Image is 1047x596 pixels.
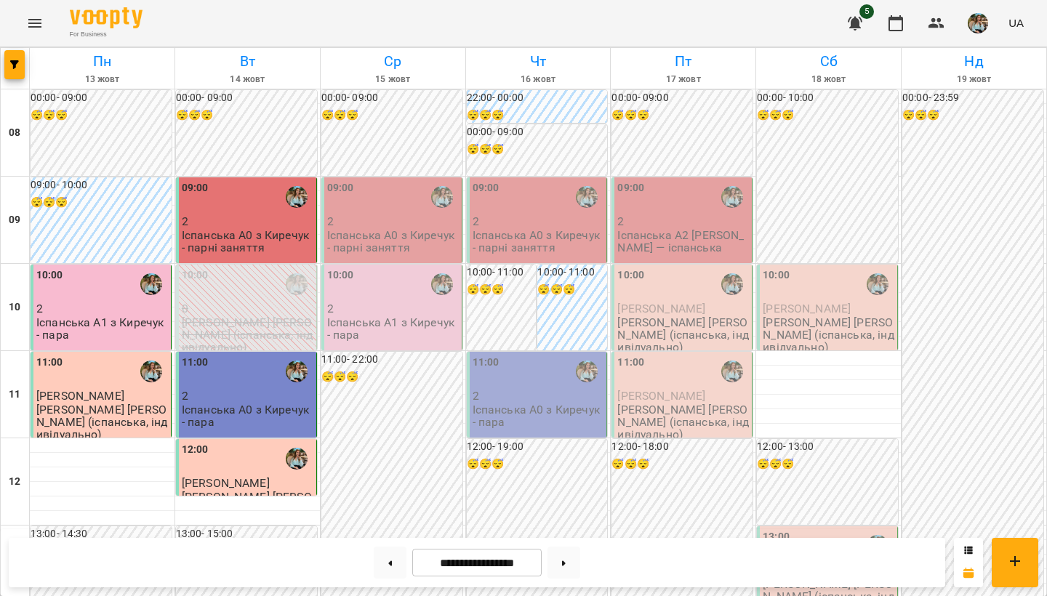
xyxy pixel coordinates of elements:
img: Киречук Валерія Володимирівна (і) [140,361,162,382]
button: UA [1003,9,1030,36]
p: [PERSON_NAME] [PERSON_NAME] (іспанська, індивідуально) [182,491,313,528]
img: Киречук Валерія Володимирівна (і) [286,273,308,295]
h6: 😴😴😴 [611,108,753,124]
p: 2 [327,302,459,315]
p: 2 [327,215,459,227]
h6: 08 [9,125,20,141]
h6: 00:00 - 09:00 [321,90,462,106]
h6: Нд [904,50,1044,73]
label: 11:00 [473,355,500,371]
button: Menu [17,6,52,41]
h6: Пн [32,50,172,73]
span: [PERSON_NAME] [763,302,851,315]
img: Киречук Валерія Володимирівна (і) [286,186,308,208]
h6: Пт [613,50,753,73]
p: [PERSON_NAME] [PERSON_NAME] (іспанська, індивідуально) [617,403,749,441]
span: 5 [859,4,874,19]
h6: 😴😴😴 [611,456,753,472]
h6: 13:00 - 15:00 [176,526,317,542]
label: 10:00 [327,267,354,283]
h6: 11:00 - 22:00 [321,352,462,368]
p: Іспанська А0 з Киречук - пара [182,403,313,429]
h6: 00:00 - 09:00 [467,124,608,140]
img: Киречук Валерія Володимирівна (і) [721,361,743,382]
img: Киречук Валерія Володимирівна (і) [140,273,162,295]
h6: 😴😴😴 [31,195,172,211]
h6: 10 [9,299,20,315]
label: 10:00 [763,267,790,283]
h6: 00:00 - 10:00 [757,90,898,106]
h6: 12 [9,474,20,490]
span: [PERSON_NAME] [182,476,270,490]
label: 11:00 [617,355,644,371]
p: 2 [182,215,313,227]
img: Киречук Валерія Володимирівна (і) [286,448,308,470]
label: 11:00 [36,355,63,371]
h6: 😴😴😴 [321,108,462,124]
h6: 18 жовт [758,73,899,86]
img: Киречук Валерія Володимирівна (і) [431,186,453,208]
p: [PERSON_NAME] [PERSON_NAME] (іспанська, індивідуально) [182,316,313,354]
img: Киречук Валерія Володимирівна (і) [576,186,598,208]
h6: 17 жовт [613,73,753,86]
h6: 10:00 - 11:00 [537,265,607,281]
h6: 😴😴😴 [757,456,898,472]
p: [PERSON_NAME] [PERSON_NAME] (іспанська, індивідуально) [617,316,749,354]
img: Киречук Валерія Володимирівна (і) [576,361,598,382]
h6: 😴😴😴 [537,282,607,298]
img: Киречук Валерія Володимирівна (і) [286,361,308,382]
p: [PERSON_NAME] [PERSON_NAME] (іспанська, індивідуально) [763,316,894,354]
label: 12:00 [182,442,209,458]
h6: Чт [468,50,609,73]
h6: 22:00 - 00:00 [467,90,608,106]
h6: 13:00 - 14:30 [31,526,172,542]
span: [PERSON_NAME] [617,389,705,403]
p: 2 [617,215,749,227]
img: Киречук Валерія Володимирівна (і) [431,273,453,295]
h6: Вт [177,50,318,73]
span: UA [1008,15,1024,31]
h6: 😴😴😴 [176,108,317,124]
p: Іспанська А2 [PERSON_NAME] — іспанська [617,229,749,254]
p: Іспанська А0 з Киречук - парні заняття [473,229,604,254]
label: 10:00 [182,267,209,283]
img: Киречук Валерія Володимирівна (і) [721,273,743,295]
p: 2 [473,215,604,227]
h6: 13 жовт [32,73,172,86]
p: 2 [473,390,604,402]
span: [PERSON_NAME] [36,389,124,403]
img: Киречук Валерія Володимирівна (і) [721,186,743,208]
h6: 😴😴😴 [467,456,608,472]
h6: 😴😴😴 [757,108,898,124]
h6: 09 [9,212,20,228]
p: Іспанська А1 з Киречук - пара [327,316,459,342]
h6: 12:00 - 19:00 [467,439,608,455]
p: Іспанська А0 з Киречук - парні заняття [327,229,459,254]
label: 09:00 [182,180,209,196]
h6: 11 [9,387,20,403]
h6: 😴😴😴 [467,142,608,158]
label: 09:00 [473,180,500,196]
h6: 😴😴😴 [467,282,537,298]
h6: 19 жовт [904,73,1044,86]
h6: 😴😴😴 [321,369,462,385]
label: 10:00 [36,267,63,283]
h6: Сб [758,50,899,73]
span: For Business [70,30,143,39]
p: [PERSON_NAME] [PERSON_NAME] (іспанська, індивідуально) [36,403,168,441]
label: 09:00 [617,180,644,196]
h6: 😴😴😴 [467,108,608,124]
h6: 16 жовт [468,73,609,86]
label: 09:00 [327,180,354,196]
img: Киречук Валерія Володимирівна (і) [867,273,888,295]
